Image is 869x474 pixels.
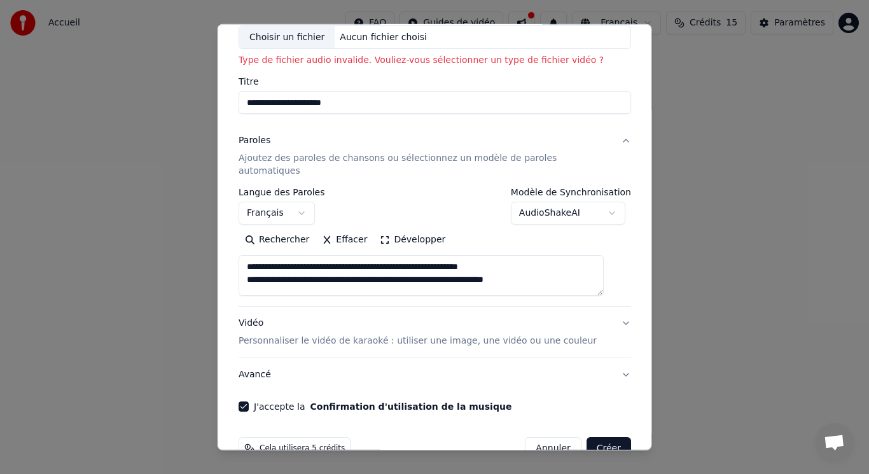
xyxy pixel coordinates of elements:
[239,77,631,86] label: Titre
[239,124,631,188] button: ParolesAjoutez des paroles de chansons ou sélectionnez un modèle de paroles automatiques
[239,54,631,67] p: Type de fichier audio invalide. Vouliez-vous sélectionner un type de fichier vidéo ?
[239,134,270,147] div: Paroles
[239,188,631,306] div: ParolesAjoutez des paroles de chansons ou sélectionnez un modèle de paroles automatiques
[373,230,452,250] button: Développer
[586,437,630,460] button: Créer
[510,188,630,197] label: Modèle de Synchronisation
[239,317,597,347] div: Vidéo
[239,152,611,178] p: Ajoutez des paroles de chansons ou sélectionnez un modèle de paroles automatiques
[239,335,597,347] p: Personnaliser le vidéo de karaoké : utiliser une image, une vidéo ou une couleur
[239,358,631,391] button: Avancé
[525,437,581,460] button: Annuler
[239,307,631,358] button: VidéoPersonnaliser le vidéo de karaoké : utiliser une image, une vidéo ou une couleur
[239,230,316,250] button: Rechercher
[316,230,373,250] button: Effacer
[254,402,511,411] label: J'accepte la
[260,443,345,454] span: Cela utilisera 5 crédits
[239,188,325,197] label: Langue des Paroles
[239,25,335,48] div: Choisir un fichier
[335,31,432,43] div: Aucun fichier choisi
[310,402,511,411] button: J'accepte la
